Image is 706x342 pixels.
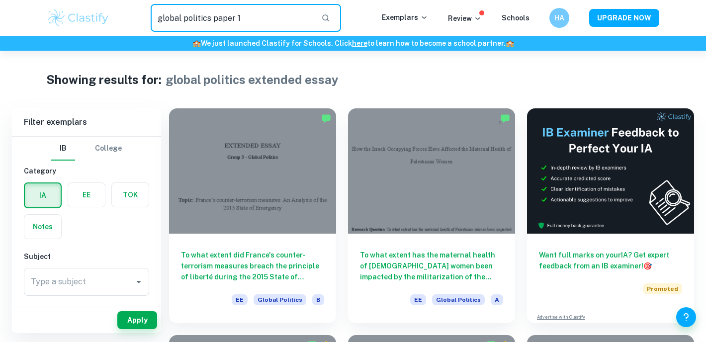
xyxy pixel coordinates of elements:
button: Notes [24,215,61,239]
span: EE [410,294,426,305]
h6: Filter exemplars [12,108,161,136]
span: EE [232,294,248,305]
span: 🏫 [192,39,201,47]
button: Help and Feedback [676,307,696,327]
a: Want full marks on yourIA? Get expert feedback from an IB examiner!PromotedAdvertise with Clastify [527,108,694,323]
h1: Showing results for: [46,71,162,88]
img: Clastify logo [47,8,110,28]
img: Marked [321,113,331,123]
span: Global Politics [254,294,306,305]
h6: To what extent did France's counter-terrorism measures breach the principle of liberté during the... [181,250,324,282]
a: Advertise with Clastify [537,314,585,321]
p: Exemplars [382,12,428,23]
a: To what extent has the maternal health of [DEMOGRAPHIC_DATA] women been impacted by the militariz... [348,108,515,323]
button: UPGRADE NOW [589,9,659,27]
h6: We just launched Clastify for Schools. Click to learn how to become a school partner. [2,38,704,49]
img: Thumbnail [527,108,694,234]
span: 🏫 [506,39,514,47]
a: To what extent did France's counter-terrorism measures breach the principle of liberté during the... [169,108,336,323]
h6: HA [554,12,565,23]
span: A [491,294,503,305]
button: EE [68,183,105,207]
span: 🎯 [643,262,652,270]
h6: Subject [24,251,149,262]
a: Schools [502,14,529,22]
p: Review [448,13,482,24]
button: College [95,137,122,161]
h6: Category [24,166,149,176]
button: HA [549,8,569,28]
span: Global Politics [432,294,485,305]
div: Filter type choice [51,137,122,161]
button: Apply [117,311,157,329]
span: Promoted [643,283,682,294]
button: Open [132,275,146,289]
button: TOK [112,183,149,207]
h6: Want full marks on your IA ? Get expert feedback from an IB examiner! [539,250,682,271]
h1: global politics extended essay [166,71,339,88]
h6: To what extent has the maternal health of [DEMOGRAPHIC_DATA] women been impacted by the militariz... [360,250,503,282]
a: here [352,39,367,47]
button: IB [51,137,75,161]
span: B [312,294,324,305]
img: Marked [500,113,510,123]
button: IA [25,183,61,207]
input: Search for any exemplars... [151,4,313,32]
